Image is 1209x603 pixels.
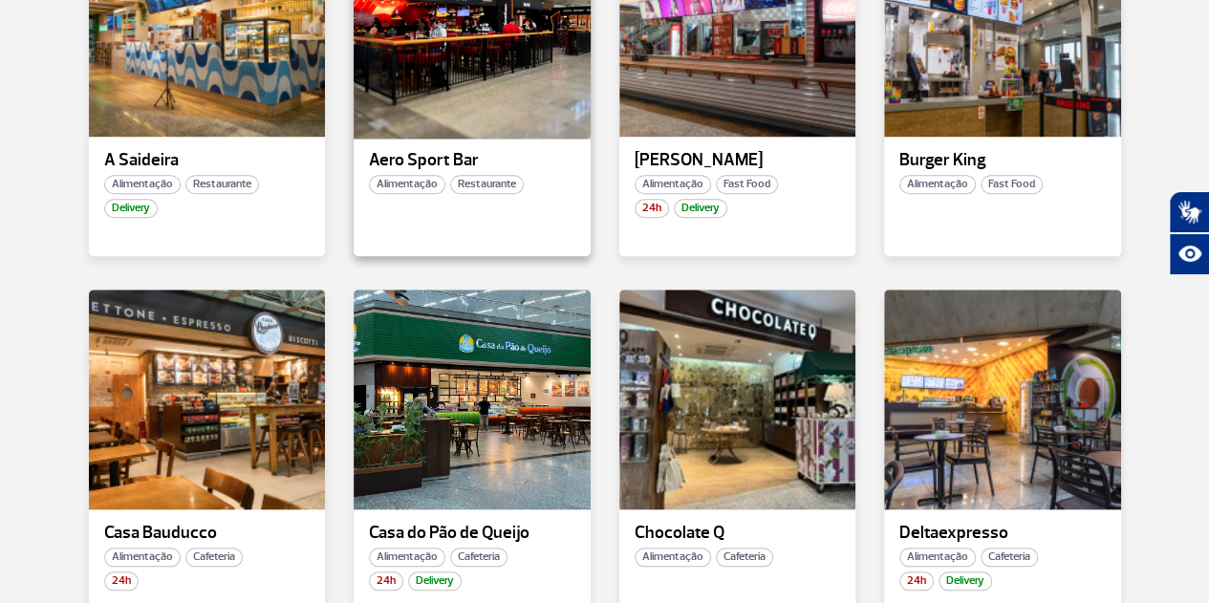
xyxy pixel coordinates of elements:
span: Delivery [674,199,727,218]
p: Aero Sport Bar [369,151,575,170]
span: 24h [899,571,934,591]
div: Plugin de acessibilidade da Hand Talk. [1169,191,1209,275]
p: Casa do Pão de Queijo [369,524,575,543]
p: A Saideira [104,151,311,170]
span: Alimentação [635,548,711,567]
span: Delivery [939,571,992,591]
span: Alimentação [369,548,445,567]
p: Burger King [899,151,1106,170]
span: Alimentação [104,548,181,567]
span: 24h [635,199,669,218]
span: Restaurante [185,175,259,194]
button: Abrir recursos assistivos. [1169,233,1209,275]
p: Deltaexpresso [899,524,1106,543]
p: [PERSON_NAME] [635,151,841,170]
span: Cafeteria [716,548,773,567]
span: Fast Food [716,175,778,194]
span: Alimentação [104,175,181,194]
span: Cafeteria [450,548,507,567]
span: Fast Food [981,175,1043,194]
span: Cafeteria [981,548,1038,567]
span: 24h [369,571,403,591]
p: Casa Bauducco [104,524,311,543]
span: Cafeteria [185,548,243,567]
span: Alimentação [635,175,711,194]
span: Delivery [104,199,158,218]
span: Restaurante [450,175,524,194]
span: Alimentação [369,175,445,194]
button: Abrir tradutor de língua de sinais. [1169,191,1209,233]
span: Alimentação [899,548,976,567]
p: Chocolate Q [635,524,841,543]
span: Alimentação [899,175,976,194]
span: Delivery [408,571,462,591]
span: 24h [104,571,139,591]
